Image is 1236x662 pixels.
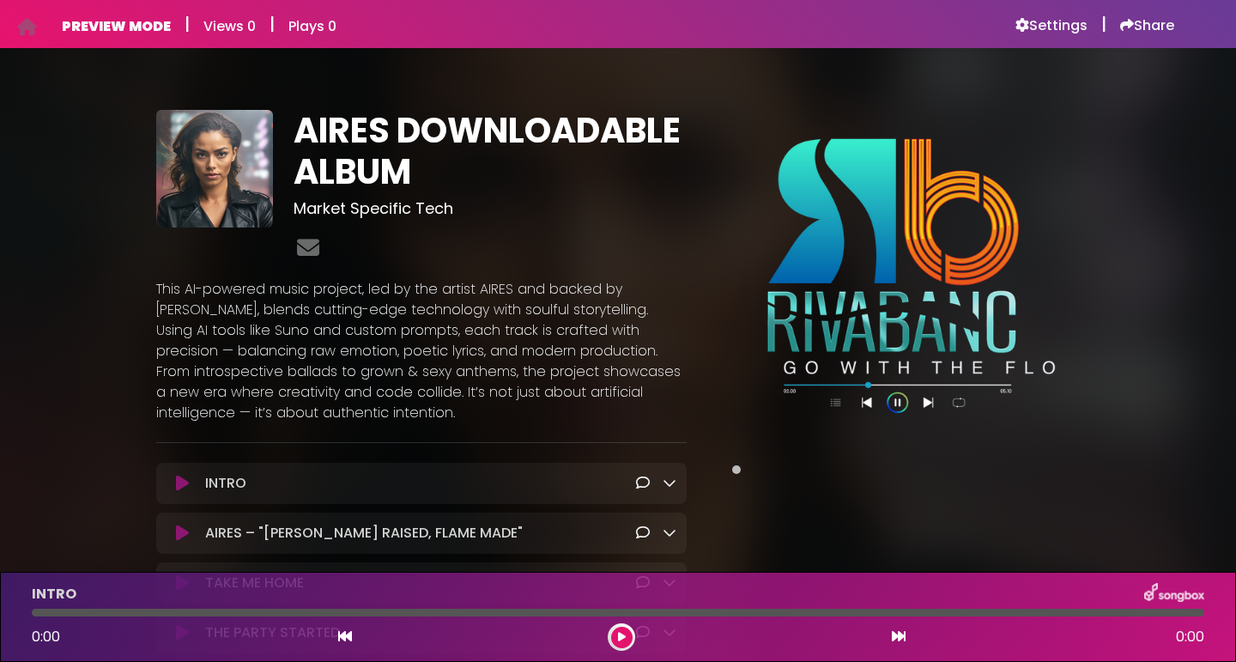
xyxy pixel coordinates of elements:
[1101,14,1106,34] h5: |
[203,18,256,34] h6: Views 0
[156,110,273,227] img: nY8tuuUUROaZ0ycu6YtA
[270,14,275,34] h5: |
[294,110,686,192] h1: AIRES DOWNLOADABLE ALBUM
[728,110,1059,441] img: Main Media
[205,473,246,494] p: INTRO
[32,627,60,647] span: 0:00
[205,523,523,544] p: AIRES – "[PERSON_NAME] RAISED, FLAME MADE"
[1015,17,1088,34] a: Settings
[156,279,687,423] p: This AI-powered music project, led by the artist AIRES and backed by [PERSON_NAME], blends cuttin...
[32,584,76,604] p: INTRO
[1144,583,1204,605] img: songbox-logo-white.png
[294,199,686,218] h3: Market Specific Tech
[62,18,171,34] h6: PREVIEW MODE
[185,14,190,34] h5: |
[1120,17,1174,34] a: Share
[288,18,336,34] h6: Plays 0
[1176,627,1204,647] span: 0:00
